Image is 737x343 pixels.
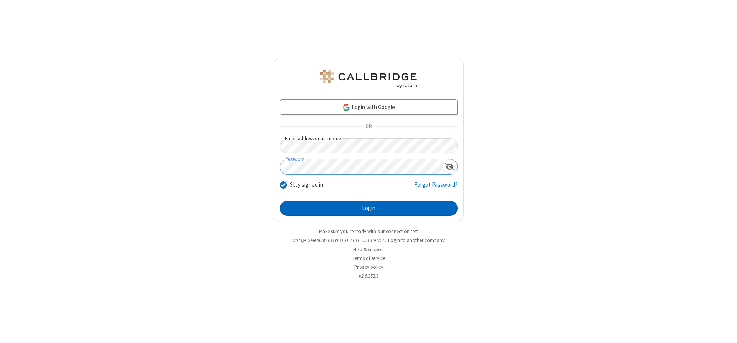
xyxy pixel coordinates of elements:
li: Not QA Selenium DO NOT DELETE OR CHANGE? [274,237,464,244]
img: google-icon.png [342,103,350,112]
button: Login [280,201,458,216]
iframe: Chat [718,323,731,338]
a: Forgot Password? [414,181,458,195]
input: Password [280,159,442,174]
button: Login to another company [388,237,445,244]
a: Make sure you're ready with our connection test [319,228,418,235]
li: v2.6.352.3 [274,272,464,280]
label: Stay signed in [290,181,323,189]
a: Terms of service [352,255,385,262]
a: Privacy policy [354,264,383,270]
span: OR [362,121,375,132]
img: QA Selenium DO NOT DELETE OR CHANGE [319,70,418,88]
a: Login with Google [280,99,458,115]
div: Show password [442,159,457,174]
a: Help & support [353,246,384,253]
input: Email address or username [280,138,458,153]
